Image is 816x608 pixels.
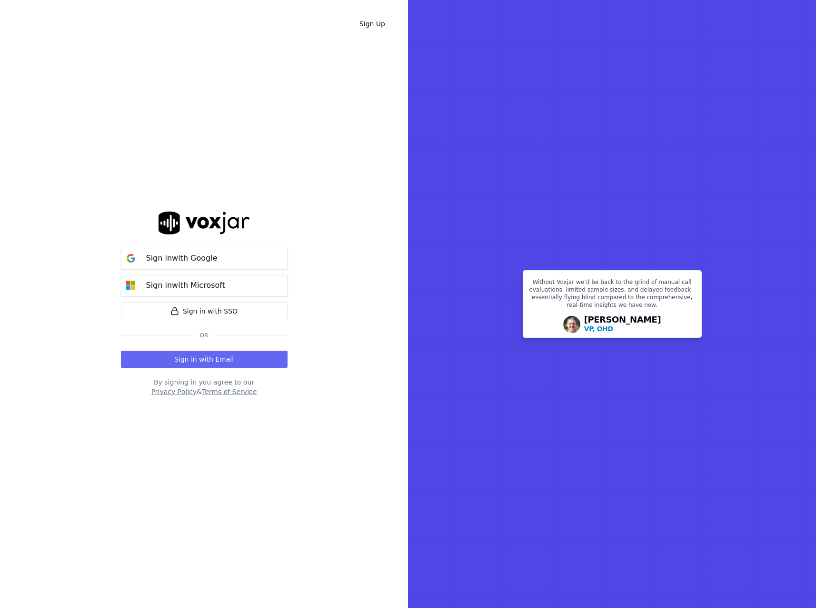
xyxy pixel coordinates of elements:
img: google Sign in button [121,249,140,268]
img: logo [159,212,250,234]
img: microsoft Sign in button [121,276,140,295]
div: [PERSON_NAME] [584,315,661,334]
button: Sign in with Email [121,351,288,368]
p: Sign in with Google [146,253,218,264]
a: Sign Up [352,15,393,32]
span: Or [196,332,212,339]
button: Sign inwith Microsoft [121,275,288,296]
p: Sign in with Microsoft [146,280,225,291]
button: Sign inwith Google [121,248,288,269]
a: Sign in with SSO [121,302,288,320]
p: Without Voxjar we’d be back to the grind of manual call evaluations, limited sample sizes, and de... [529,278,696,313]
img: Avatar [563,316,580,333]
button: Privacy Policy [151,387,197,396]
p: VP, OHD [584,324,613,334]
div: By signing in you agree to our & [121,377,288,396]
button: Terms of Service [202,387,257,396]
